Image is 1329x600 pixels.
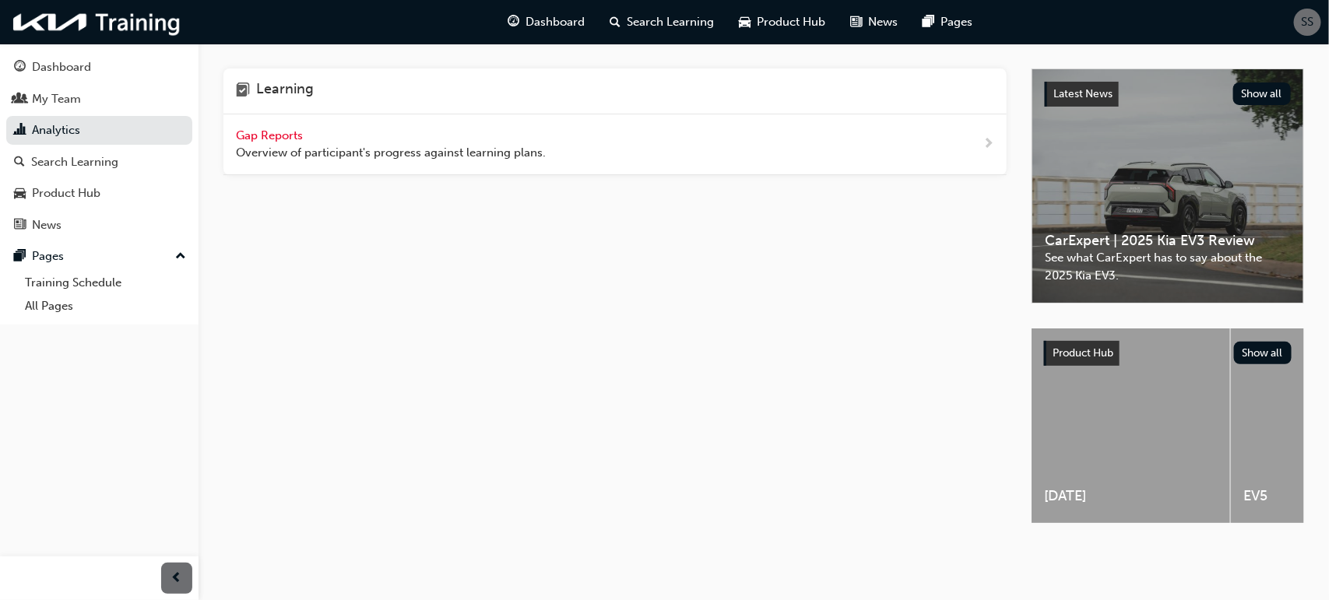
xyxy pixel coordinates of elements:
[223,114,1007,175] a: Gap Reports Overview of participant's progress against learning plans.next-icon
[869,13,898,31] span: News
[839,6,911,38] a: news-iconNews
[1053,87,1113,100] span: Latest News
[1045,82,1291,107] a: Latest NewsShow all
[14,156,25,170] span: search-icon
[32,90,81,108] div: My Team
[628,13,715,31] span: Search Learning
[851,12,863,32] span: news-icon
[19,294,192,318] a: All Pages
[8,6,187,38] img: kia-training
[1032,328,1230,523] a: [DATE]
[1032,68,1304,304] a: Latest NewsShow allCarExpert | 2025 Kia EV3 ReviewSee what CarExpert has to say about the 2025 Ki...
[236,128,306,142] span: Gap Reports
[6,242,192,271] button: Pages
[32,58,91,76] div: Dashboard
[32,247,64,265] div: Pages
[14,93,26,107] span: people-icon
[14,124,26,138] span: chart-icon
[496,6,598,38] a: guage-iconDashboard
[6,116,192,145] a: Analytics
[6,53,192,82] a: Dashboard
[598,6,727,38] a: search-iconSearch Learning
[911,6,986,38] a: pages-iconPages
[256,81,314,101] h4: Learning
[14,250,26,264] span: pages-icon
[236,81,250,101] span: learning-icon
[6,211,192,240] a: News
[6,179,192,208] a: Product Hub
[6,50,192,242] button: DashboardMy TeamAnalyticsSearch LearningProduct HubNews
[32,216,62,234] div: News
[1294,9,1321,36] button: SS
[32,184,100,202] div: Product Hub
[1045,249,1291,284] span: See what CarExpert has to say about the 2025 Kia EV3.
[508,12,520,32] span: guage-icon
[1053,346,1113,360] span: Product Hub
[526,13,585,31] span: Dashboard
[941,13,973,31] span: Pages
[14,187,26,201] span: car-icon
[171,569,183,588] span: prev-icon
[1045,232,1291,250] span: CarExpert | 2025 Kia EV3 Review
[19,271,192,295] a: Training Schedule
[1044,341,1292,366] a: Product HubShow all
[6,85,192,114] a: My Team
[31,153,118,171] div: Search Learning
[175,247,186,267] span: up-icon
[923,12,935,32] span: pages-icon
[983,135,994,154] span: next-icon
[740,12,751,32] span: car-icon
[1302,13,1314,31] span: SS
[14,219,26,233] span: news-icon
[1233,82,1292,105] button: Show all
[1044,487,1218,505] span: [DATE]
[727,6,839,38] a: car-iconProduct Hub
[610,12,621,32] span: search-icon
[6,148,192,177] a: Search Learning
[236,144,546,162] span: Overview of participant's progress against learning plans.
[14,61,26,75] span: guage-icon
[758,13,826,31] span: Product Hub
[1234,342,1292,364] button: Show all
